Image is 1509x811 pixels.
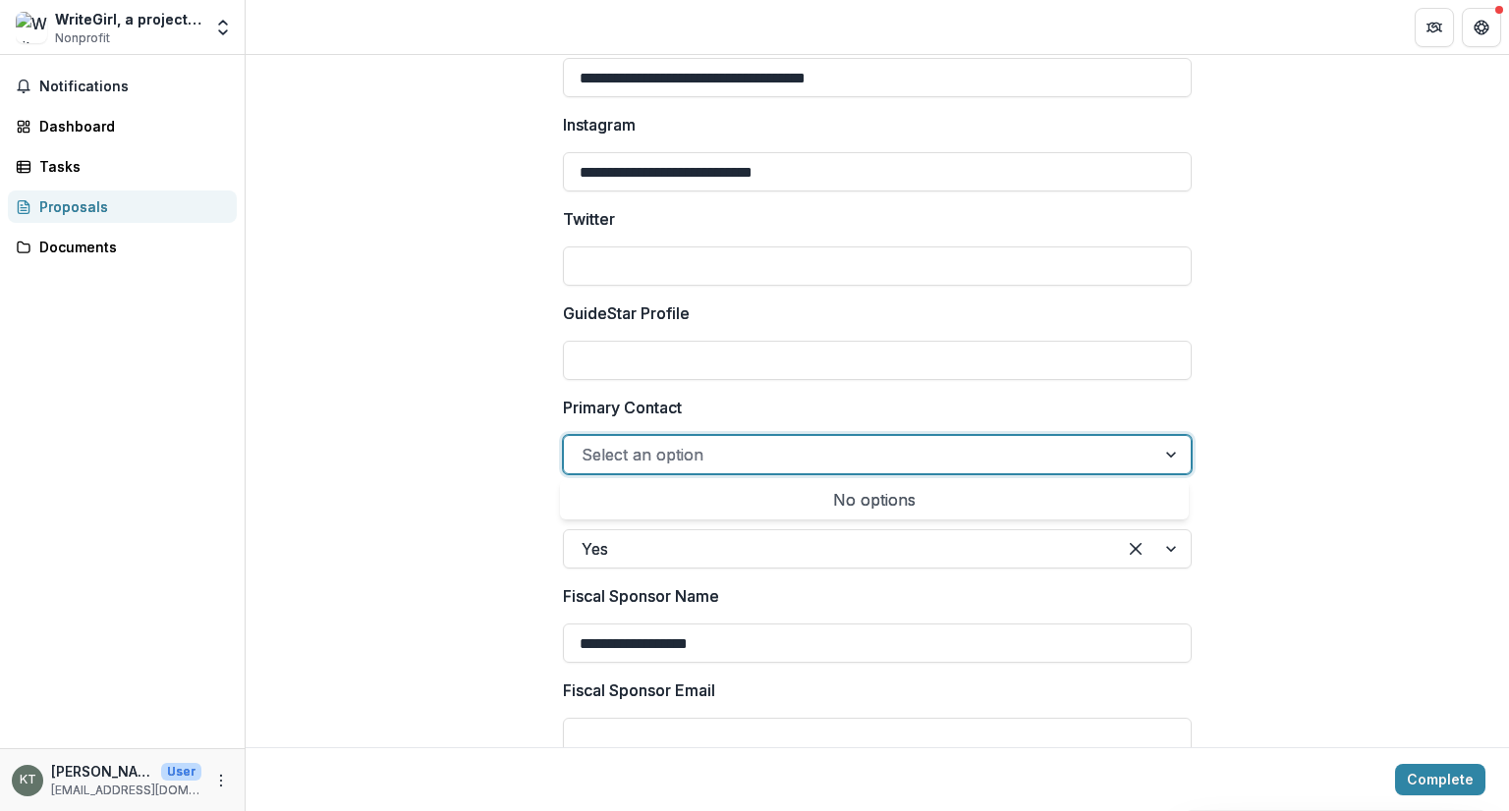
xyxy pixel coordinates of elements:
[39,237,221,257] div: Documents
[55,9,201,29] div: WriteGirl, a project of Community Partners
[1462,8,1501,47] button: Get Help
[1415,8,1454,47] button: Partners
[16,12,47,43] img: WriteGirl, a project of Community Partners
[8,190,237,223] a: Proposals
[563,678,715,702] p: Fiscal Sponsor Email
[51,782,201,799] p: [EMAIL_ADDRESS][DOMAIN_NAME]
[8,150,237,183] a: Tasks
[8,231,237,263] a: Documents
[209,769,233,792] button: More
[161,763,201,781] p: User
[39,79,229,95] span: Notifications
[563,301,690,325] p: GuideStar Profile
[1395,764,1485,795] button: Complete
[209,8,237,47] button: Open entity switcher
[39,116,221,136] div: Dashboard
[1120,533,1151,565] div: Clear selected options
[8,110,237,142] a: Dashboard
[563,207,615,231] p: Twitter
[563,584,719,608] p: Fiscal Sponsor Name
[560,480,1189,519] div: Select options list
[563,396,682,419] p: Primary Contact
[51,761,153,782] p: [PERSON_NAME]
[564,480,1185,519] div: No options
[20,774,36,786] div: Keren Taylor
[39,196,221,217] div: Proposals
[39,156,221,177] div: Tasks
[55,29,110,47] span: Nonprofit
[8,71,237,102] button: Notifications
[563,113,636,136] p: Instagram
